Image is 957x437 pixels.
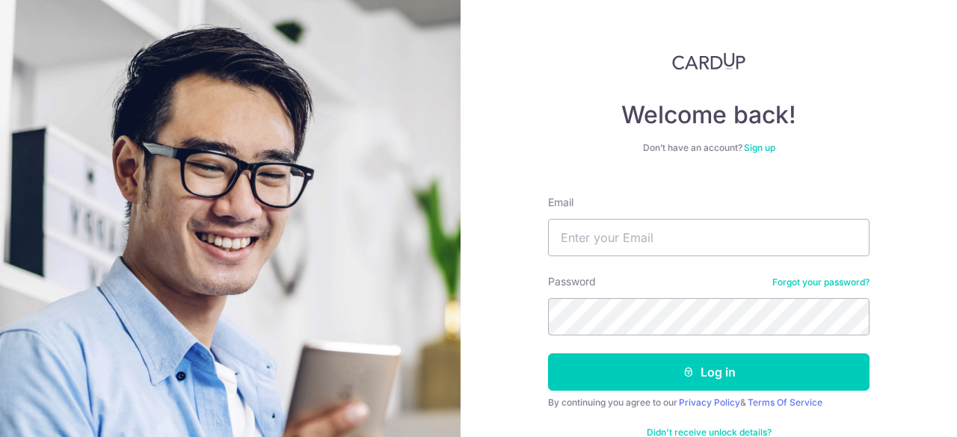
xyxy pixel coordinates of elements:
[744,142,775,153] a: Sign up
[672,52,745,70] img: CardUp Logo
[748,397,822,408] a: Terms Of Service
[548,219,870,256] input: Enter your Email
[772,276,870,288] a: Forgot your password?
[548,195,573,210] label: Email
[548,397,870,409] div: By continuing you agree to our &
[679,397,740,408] a: Privacy Policy
[548,100,870,130] h4: Welcome back!
[548,142,870,154] div: Don’t have an account?
[548,353,870,391] button: Log in
[548,274,596,289] label: Password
